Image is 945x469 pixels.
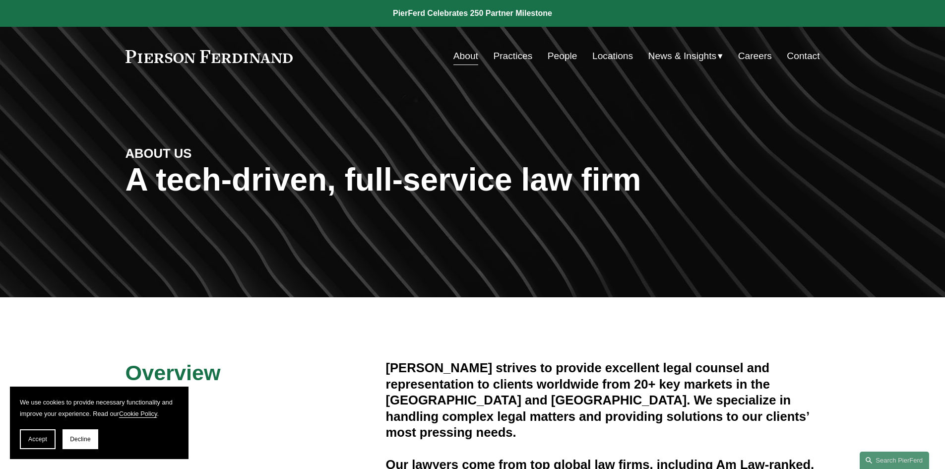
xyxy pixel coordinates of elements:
a: Contact [787,47,819,66]
span: Decline [70,436,91,443]
a: Locations [592,47,633,66]
a: About [453,47,478,66]
a: folder dropdown [648,47,723,66]
span: Accept [28,436,47,443]
strong: ABOUT US [126,146,192,160]
a: People [548,47,577,66]
button: Accept [20,429,56,449]
a: Cookie Policy [119,410,157,417]
p: We use cookies to provide necessary functionality and improve your experience. Read our . [20,397,179,419]
button: Decline [63,429,98,449]
a: Search this site [860,452,929,469]
span: Overview [126,361,221,385]
h1: A tech-driven, full-service law firm [126,162,820,198]
section: Cookie banner [10,387,189,459]
span: News & Insights [648,48,717,65]
h4: [PERSON_NAME] strives to provide excellent legal counsel and representation to clients worldwide ... [386,360,820,440]
a: Practices [493,47,532,66]
a: Careers [738,47,772,66]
